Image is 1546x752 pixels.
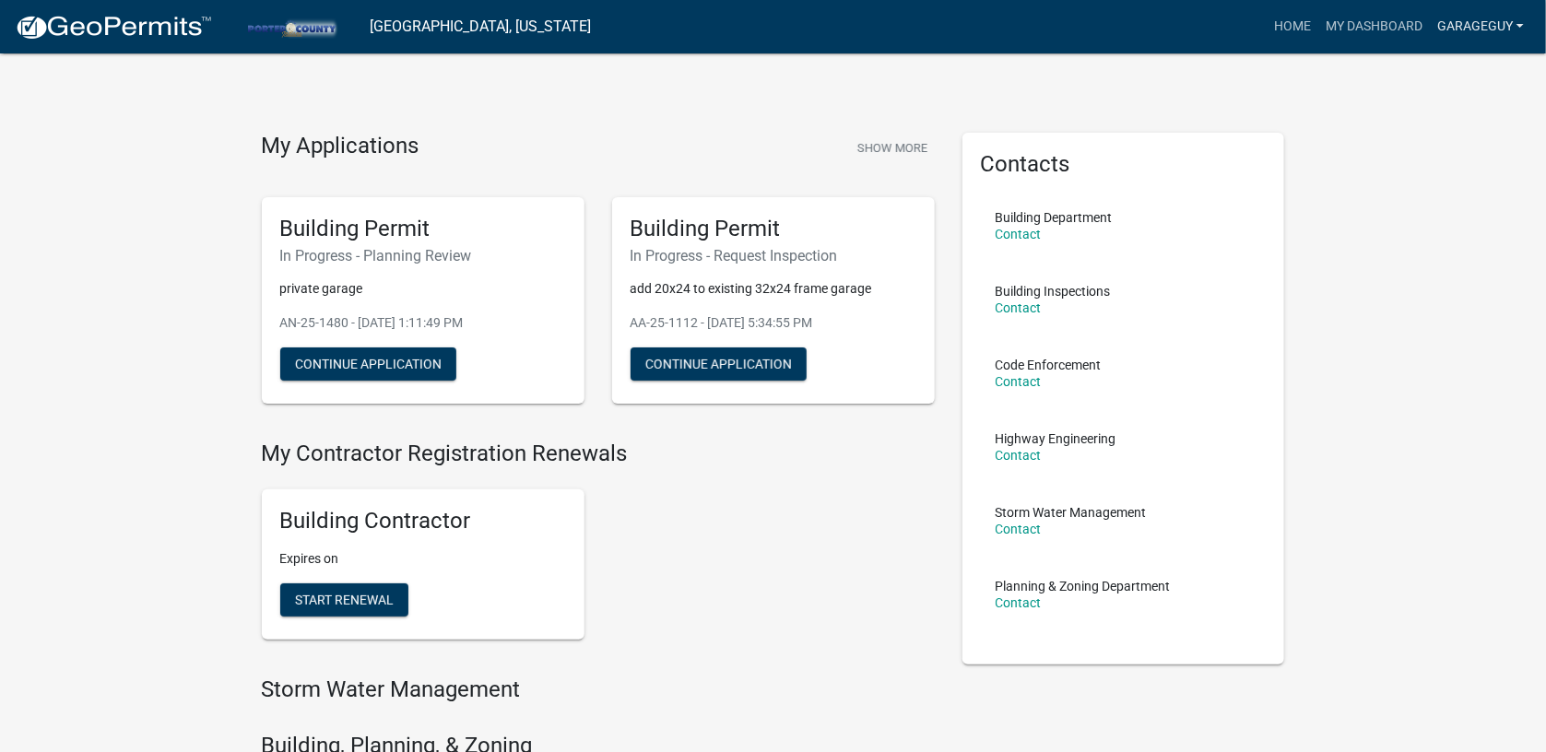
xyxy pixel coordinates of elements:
img: Porter County, Indiana [227,14,355,39]
p: AA-25-1112 - [DATE] 5:34:55 PM [631,313,916,333]
p: Code Enforcement [996,358,1102,371]
p: Storm Water Management [996,506,1147,519]
p: Planning & Zoning Department [996,580,1171,593]
span: Start Renewal [295,593,394,607]
h4: My Contractor Registration Renewals [262,441,935,467]
h5: Building Permit [280,216,566,242]
h5: Contacts [981,151,1267,178]
h6: In Progress - Request Inspection [631,247,916,264]
a: Contact [996,448,1042,463]
h6: In Progress - Planning Review [280,247,566,264]
button: Continue Application [631,347,807,381]
p: Highway Engineering [996,432,1116,445]
h5: Building Permit [631,216,916,242]
a: Contact [996,374,1042,389]
p: Building Department [996,211,1113,224]
a: Contact [996,522,1042,536]
a: Contact [996,595,1042,610]
button: Continue Application [280,347,456,381]
a: Garageguy [1430,9,1531,44]
p: Expires on [280,549,566,569]
a: My Dashboard [1318,9,1430,44]
p: private garage [280,279,566,299]
wm-registration-list-section: My Contractor Registration Renewals [262,441,935,654]
a: [GEOGRAPHIC_DATA], [US_STATE] [370,11,591,42]
h4: Storm Water Management [262,676,935,703]
p: Building Inspections [996,285,1111,298]
a: Home [1267,9,1318,44]
button: Show More [850,133,935,163]
a: Contact [996,300,1042,315]
h4: My Applications [262,133,419,160]
h5: Building Contractor [280,508,566,535]
button: Start Renewal [280,583,408,617]
a: Contact [996,227,1042,241]
p: add 20x24 to existing 32x24 frame garage [631,279,916,299]
p: AN-25-1480 - [DATE] 1:11:49 PM [280,313,566,333]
